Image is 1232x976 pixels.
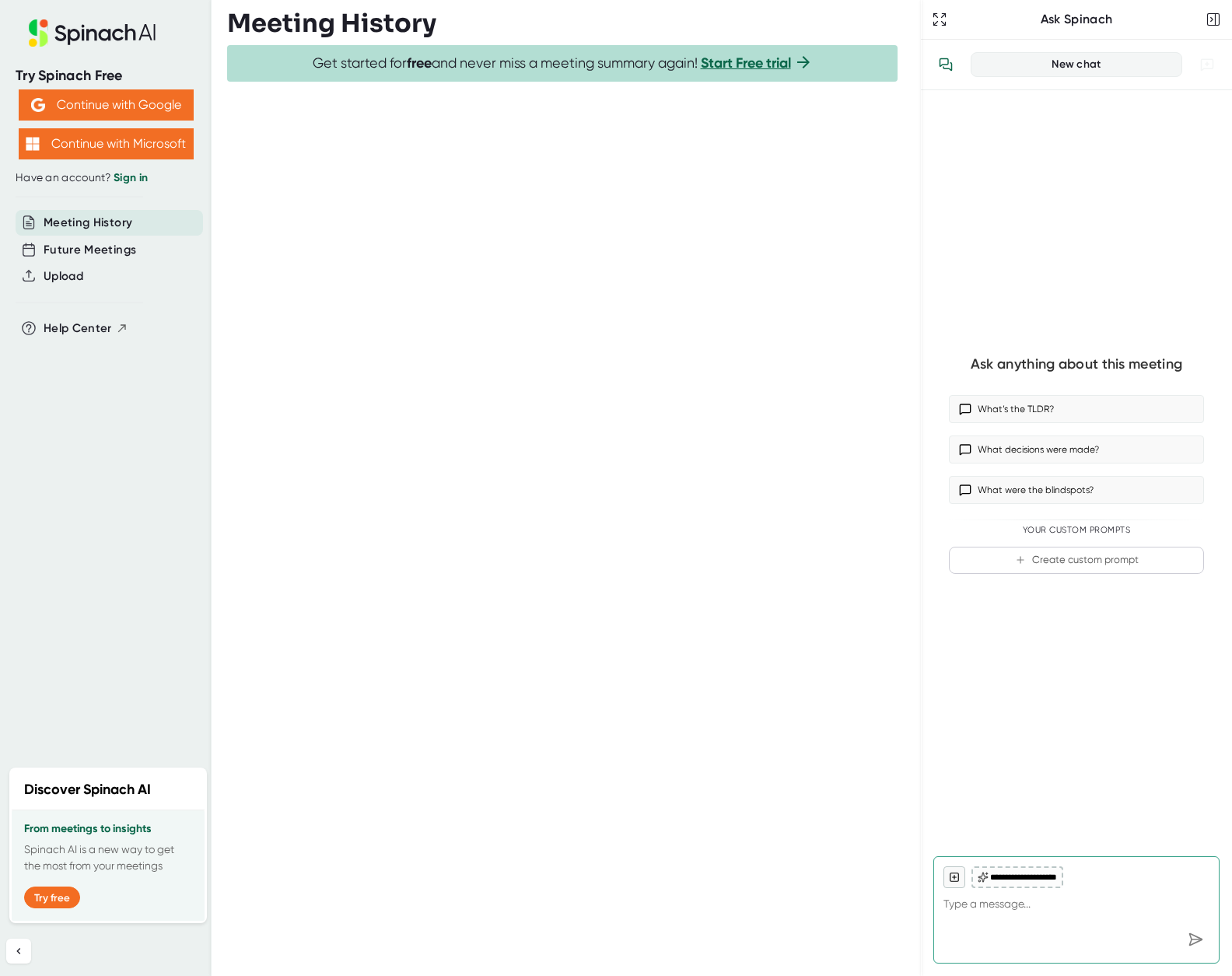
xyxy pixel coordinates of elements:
[44,214,132,232] button: Meeting History
[16,67,196,85] div: Try Spinach Free
[930,49,961,80] button: View conversation history
[44,241,136,259] button: Future Meetings
[227,9,436,38] h3: Meeting History
[929,9,950,30] button: Expand to Ask Spinach page
[949,547,1204,574] button: Create custom prompt
[24,841,192,874] p: Spinach AI is a new way to get the most from your meetings
[1202,9,1224,30] button: Close conversation sidebar
[407,54,432,72] b: free
[24,823,192,835] h3: From meetings to insights
[701,54,791,72] a: Start Free trial
[24,779,151,800] h2: Discover Spinach AI
[44,268,83,285] button: Upload
[971,355,1182,373] div: Ask anything about this meeting
[19,128,194,159] button: Continue with Microsoft
[19,89,194,121] button: Continue with Google
[1181,925,1209,953] div: Send message
[114,171,148,184] a: Sign in
[949,436,1204,464] button: What decisions were made?
[16,171,196,185] div: Have an account?
[44,320,128,338] button: Help Center
[949,525,1204,536] div: Your Custom Prompts
[31,98,45,112] img: Aehbyd4JwY73AAAAAElFTkSuQmCC
[949,476,1204,504] button: What were the blindspots?
[6,939,31,964] button: Collapse sidebar
[24,887,80,908] button: Try free
[313,54,813,72] span: Get started for and never miss a meeting summary again!
[950,12,1202,27] div: Ask Spinach
[981,58,1172,72] div: New chat
[44,320,112,338] span: Help Center
[949,395,1204,423] button: What’s the TLDR?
